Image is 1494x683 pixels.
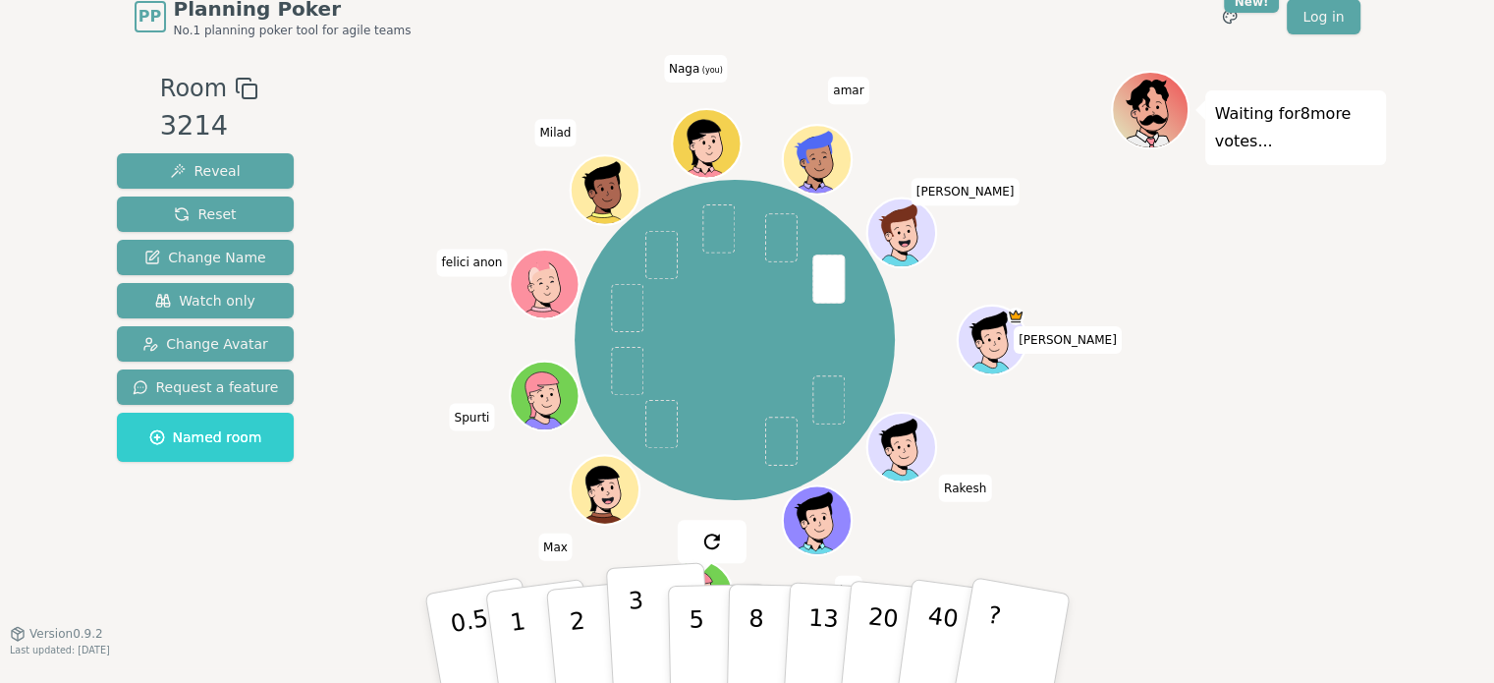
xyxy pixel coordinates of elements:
button: Version0.9.2 [10,626,103,642]
span: Click to change your name [450,403,495,430]
span: Chris is the host [1007,308,1024,325]
span: Click to change your name [534,119,576,146]
span: Last updated: [DATE] [10,645,110,655]
span: Click to change your name [912,178,1020,205]
button: Click to change your avatar [674,111,739,176]
button: Watch only [117,283,295,318]
span: Reset [174,204,236,224]
span: Click to change your name [1014,326,1122,354]
span: Click to change your name [664,55,728,83]
span: Change Avatar [142,334,268,354]
div: 3214 [160,106,258,146]
span: Named room [149,427,262,447]
span: No.1 planning poker tool for agile teams [174,23,412,38]
span: Click to change your name [538,534,573,561]
button: Change Name [117,240,295,275]
img: reset [700,530,724,553]
p: Waiting for 8 more votes... [1215,100,1376,155]
span: Reveal [170,161,240,181]
span: Watch only [155,291,255,311]
span: Change Name [144,248,265,267]
button: Reset [117,197,295,232]
span: Click to change your name [436,249,507,276]
span: Request a feature [133,377,279,397]
span: (you) [699,66,723,75]
span: Click to change your name [835,575,863,602]
span: Room [160,71,227,106]
button: Named room [117,413,295,462]
span: Click to change your name [828,77,868,104]
span: Version 0.9.2 [29,626,103,642]
button: Reveal [117,153,295,189]
span: PP [138,5,161,28]
button: Request a feature [117,370,295,405]
span: Click to change your name [939,475,991,502]
button: Change Avatar [117,326,295,362]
